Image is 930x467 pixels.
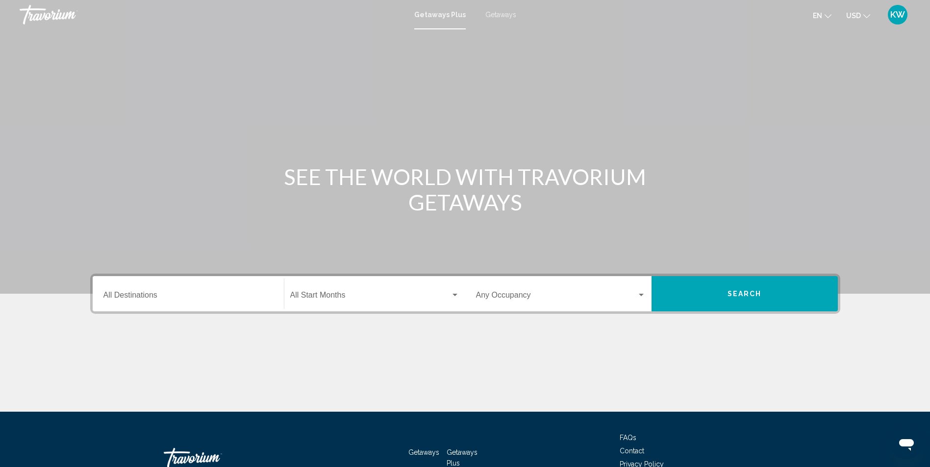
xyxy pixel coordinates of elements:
[813,8,831,23] button: Change language
[281,164,649,215] h1: SEE THE WORLD WITH TRAVORIUM GETAWAYS
[728,290,762,298] span: Search
[891,428,922,459] iframe: Button to launch messaging window
[846,8,870,23] button: Change currency
[890,10,905,20] span: KW
[414,11,466,19] a: Getaways Plus
[620,434,636,442] a: FAQs
[846,12,861,20] span: USD
[447,448,478,467] a: Getaways Plus
[620,447,644,455] a: Contact
[93,276,838,311] div: Search widget
[652,276,838,311] button: Search
[485,11,516,19] a: Getaways
[20,5,404,24] a: Travorium
[408,448,439,456] a: Getaways
[885,4,910,25] button: User Menu
[813,12,822,20] span: en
